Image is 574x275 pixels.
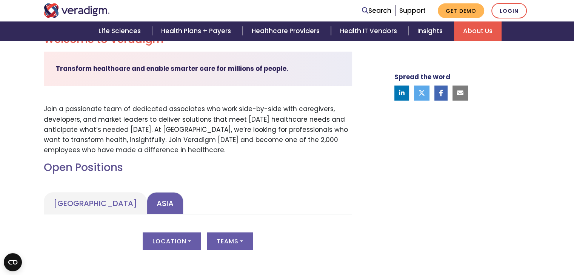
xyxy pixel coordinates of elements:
strong: Transform healthcare and enable smarter care for millions of people. [56,64,288,73]
button: Teams [207,232,253,250]
strong: Spread the word [394,72,450,81]
img: Veradigm logo [44,3,110,18]
a: Health IT Vendors [331,21,408,41]
a: Login [491,3,527,18]
a: Life Sciences [89,21,152,41]
a: Insights [408,21,454,41]
a: [GEOGRAPHIC_DATA] [44,192,147,214]
a: Health Plans + Payers [152,21,242,41]
button: Location [143,232,201,250]
a: Search [362,6,391,16]
h2: Welcome to Veradigm [44,33,352,46]
a: Get Demo [438,3,484,18]
button: Open CMP widget [4,253,22,271]
a: Support [399,6,426,15]
p: Join a passionate team of dedicated associates who work side-by-side with caregivers, developers,... [44,104,352,155]
h2: Open Positions [44,161,352,174]
a: Healthcare Providers [243,21,331,41]
a: About Us [454,21,502,41]
a: Asia [147,192,183,214]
